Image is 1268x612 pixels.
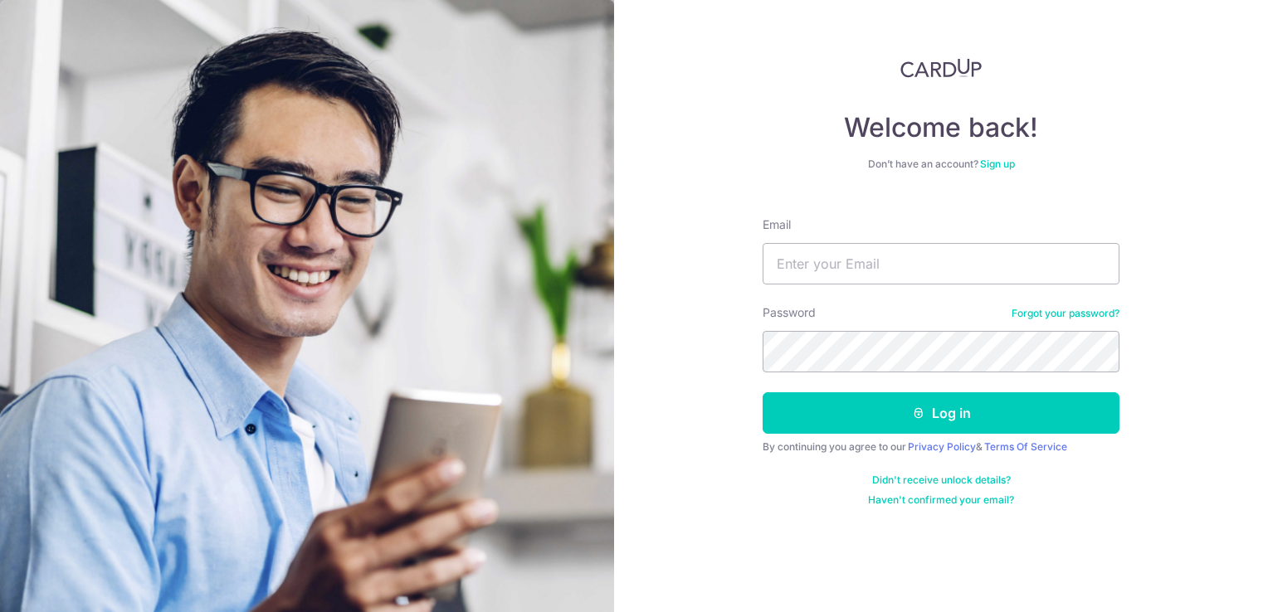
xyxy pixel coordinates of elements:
a: Terms Of Service [984,440,1067,453]
button: Log in [763,392,1119,434]
a: Privacy Policy [908,440,976,453]
a: Didn't receive unlock details? [872,474,1011,487]
h4: Welcome back! [763,111,1119,144]
a: Haven't confirmed your email? [868,493,1014,507]
img: CardUp Logo [900,58,982,78]
input: Enter your Email [763,243,1119,284]
label: Email [763,216,791,233]
div: Don’t have an account? [763,158,1119,171]
div: By continuing you agree to our & [763,440,1119,454]
label: Password [763,304,816,321]
a: Forgot your password? [1012,307,1119,320]
a: Sign up [980,158,1015,170]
